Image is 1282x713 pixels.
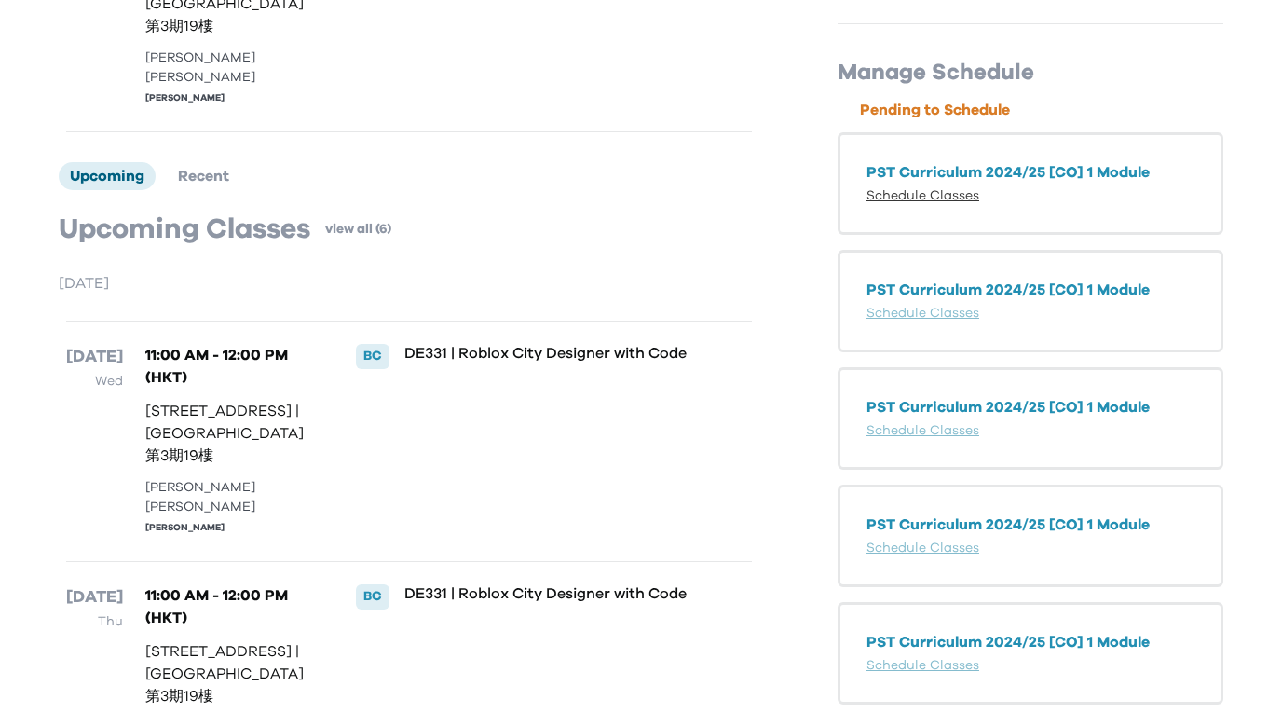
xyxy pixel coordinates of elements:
[866,161,1194,184] p: PST Curriculum 2024/25 [CO] 1 Module
[66,370,123,392] p: Wed
[866,307,979,320] a: Schedule Classes
[145,521,317,535] div: [PERSON_NAME]
[145,48,317,88] div: [PERSON_NAME] [PERSON_NAME]
[860,99,1223,121] p: Pending to Schedule
[866,396,1194,418] p: PST Curriculum 2024/25 [CO] 1 Module
[866,189,979,202] a: Schedule Classes
[66,584,123,610] p: [DATE]
[178,169,229,184] span: Recent
[145,400,317,467] p: [STREET_ADDRESS] | [GEOGRAPHIC_DATA]第3期19樓
[59,213,310,246] p: Upcoming Classes
[866,631,1194,653] p: PST Curriculum 2024/25 [CO] 1 Module
[866,514,1194,536] p: PST Curriculum 2024/25 [CO] 1 Module
[145,344,317,389] p: 11:00 AM - 12:00 PM (HKT)
[866,279,1194,301] p: PST Curriculum 2024/25 [CO] 1 Module
[866,542,979,555] a: Schedule Classes
[145,640,317,707] p: [STREET_ADDRESS] | [GEOGRAPHIC_DATA]第3期19樓
[70,169,144,184] span: Upcoming
[404,584,690,603] p: DE331 | Roblox City Designer with Code
[866,659,979,672] a: Schedule Classes
[59,272,759,295] p: [DATE]
[325,220,391,239] a: view all (6)
[145,478,317,517] div: [PERSON_NAME] [PERSON_NAME]
[404,344,690,363] p: DE331 | Roblox City Designer with Code
[866,424,979,437] a: Schedule Classes
[145,584,317,629] p: 11:00 AM - 12:00 PM (HKT)
[838,58,1223,88] p: Manage Schedule
[66,344,123,370] p: [DATE]
[145,91,317,105] div: [PERSON_NAME]
[356,344,389,368] div: BC
[356,584,389,609] div: BC
[66,610,123,633] p: Thu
